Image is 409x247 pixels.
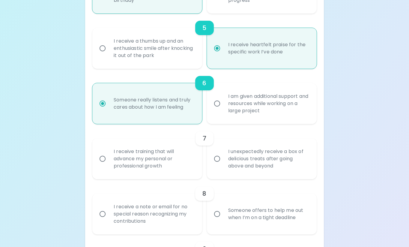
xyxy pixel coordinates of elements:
div: choice-group-check [92,124,317,179]
h6: 5 [202,23,206,33]
div: I receive training that will advance my personal or professional growth [109,141,199,177]
div: choice-group-check [92,179,317,234]
div: I receive a note or email for no special reason recognizing my contributions [109,196,199,232]
div: Someone really listens and truly cares about how I am feeling [109,89,199,118]
h6: 7 [203,134,206,143]
div: I am given additional support and resources while working on a large project [223,86,313,122]
div: choice-group-check [92,14,317,69]
div: Someone offers to help me out when I’m on a tight deadline [223,200,313,228]
h6: 8 [202,189,206,198]
div: I receive heartfelt praise for the specific work I’ve done [223,34,313,63]
div: I receive a thumbs up and an enthusiastic smile after knocking it out of the park [109,30,199,66]
div: I unexpectedly receive a box of delicious treats after going above and beyond [223,141,313,177]
h6: 6 [202,78,206,88]
div: choice-group-check [92,69,317,124]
